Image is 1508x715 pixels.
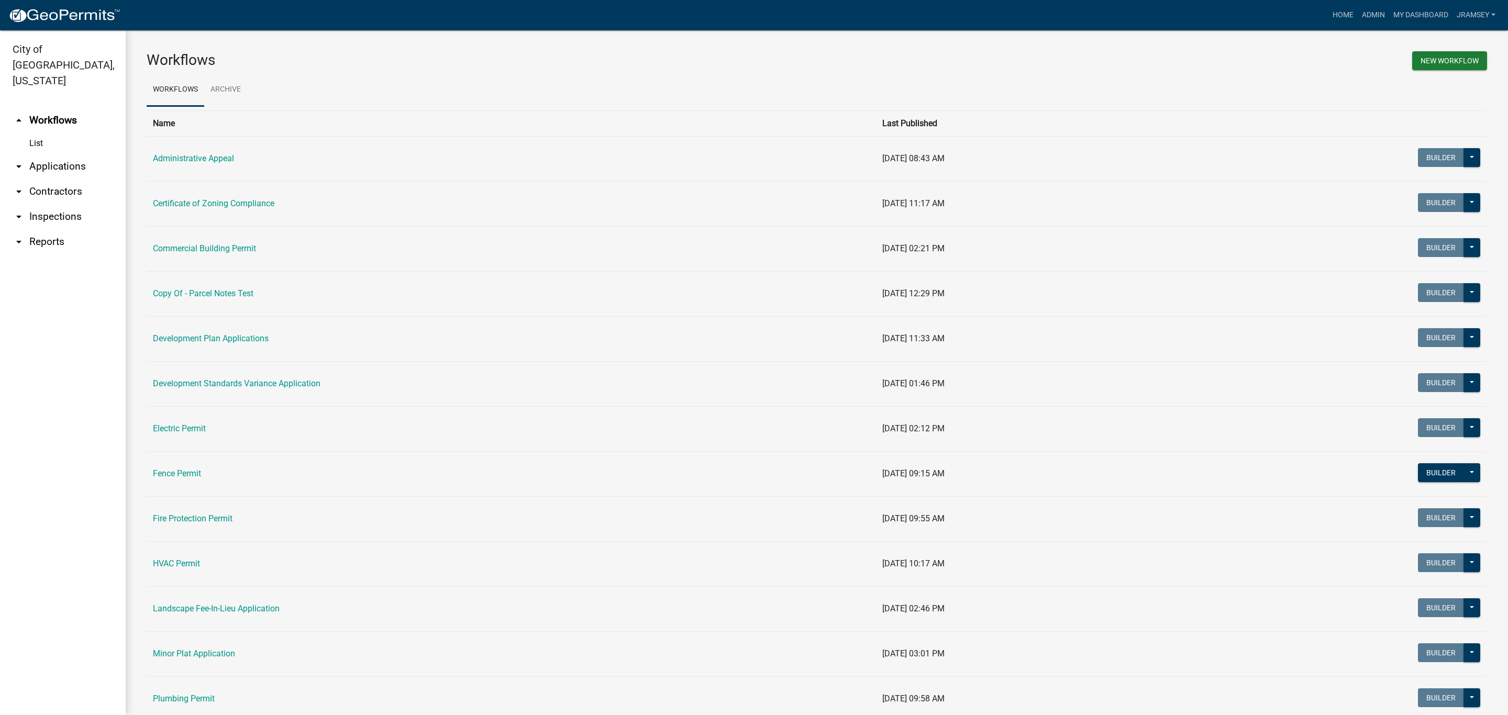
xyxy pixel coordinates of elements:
a: Commercial Building Permit [153,243,256,253]
span: [DATE] 02:21 PM [882,243,945,253]
button: Builder [1418,373,1464,392]
a: Administrative Appeal [153,153,234,163]
a: Landscape Fee-In-Lieu Application [153,604,280,613]
span: [DATE] 03:01 PM [882,649,945,658]
button: Builder [1418,688,1464,707]
a: Fire Protection Permit [153,513,232,523]
button: Builder [1418,328,1464,347]
span: [DATE] 12:29 PM [882,288,945,298]
a: Development Standards Variance Application [153,378,320,388]
a: Admin [1358,5,1389,25]
span: [DATE] 09:58 AM [882,694,945,703]
button: Builder [1418,553,1464,572]
th: Name [147,110,876,136]
button: Builder [1418,193,1464,212]
span: [DATE] 02:12 PM [882,423,945,433]
button: Builder [1418,238,1464,257]
a: Workflows [147,73,204,107]
a: jramsey [1452,5,1500,25]
th: Last Published [876,110,1179,136]
button: Builder [1418,508,1464,527]
span: [DATE] 10:17 AM [882,558,945,568]
a: My Dashboard [1389,5,1452,25]
button: Builder [1418,463,1464,482]
a: Development Plan Applications [153,333,269,343]
a: HVAC Permit [153,558,200,568]
span: [DATE] 11:17 AM [882,198,945,208]
h3: Workflows [147,51,809,69]
a: Copy Of - Parcel Notes Test [153,288,253,298]
span: [DATE] 11:33 AM [882,333,945,343]
a: Home [1328,5,1358,25]
i: arrow_drop_down [13,160,25,173]
span: [DATE] 02:46 PM [882,604,945,613]
button: New Workflow [1412,51,1487,70]
button: Builder [1418,148,1464,167]
i: arrow_drop_down [13,236,25,248]
i: arrow_drop_up [13,114,25,127]
button: Builder [1418,643,1464,662]
span: [DATE] 09:55 AM [882,513,945,523]
button: Builder [1418,283,1464,302]
button: Builder [1418,418,1464,437]
a: Electric Permit [153,423,206,433]
span: [DATE] 08:43 AM [882,153,945,163]
a: Fence Permit [153,468,201,478]
span: [DATE] 01:46 PM [882,378,945,388]
a: Certificate of Zoning Compliance [153,198,274,208]
span: [DATE] 09:15 AM [882,468,945,478]
button: Builder [1418,598,1464,617]
a: Archive [204,73,247,107]
a: Plumbing Permit [153,694,215,703]
a: Minor Plat Application [153,649,235,658]
i: arrow_drop_down [13,210,25,223]
i: arrow_drop_down [13,185,25,198]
